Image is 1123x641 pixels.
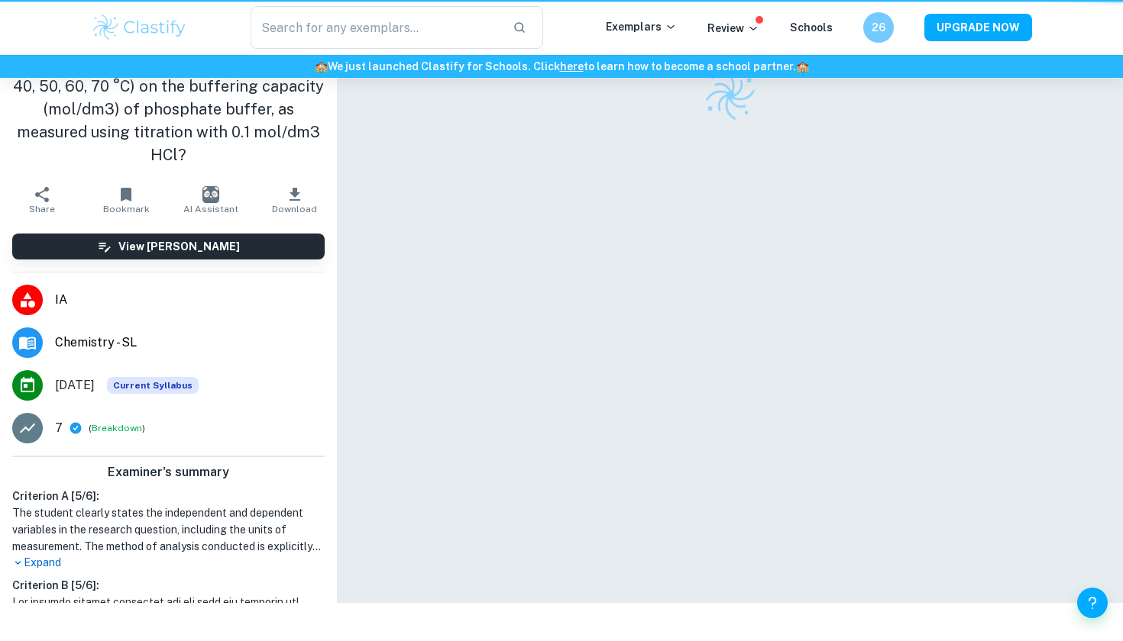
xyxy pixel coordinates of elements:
input: Search for any exemplars... [251,6,500,49]
span: ( ) [89,420,145,435]
a: Schools [790,21,833,34]
h1: The student clearly states the independent and dependent variables in the research question, incl... [12,504,325,555]
span: Chemistry - SL [55,333,325,352]
h6: View [PERSON_NAME] [118,238,240,255]
img: AI Assistant [202,186,219,203]
p: 7 [55,419,63,437]
button: Bookmark [84,179,168,221]
span: 🏫 [315,60,328,72]
p: Review [707,20,759,37]
span: 🏫 [796,60,809,72]
span: Share [29,204,55,214]
span: Current Syllabus [107,377,199,394]
img: Clastify logo [91,12,188,43]
h6: 26 [870,19,888,36]
div: This exemplar is based on the current syllabus. Feel free to refer to it for inspiration/ideas wh... [107,377,199,394]
button: AI Assistant [169,179,253,221]
a: here [560,60,584,72]
img: Clastify logo [701,66,759,124]
h1: What is the effect of the temperature (30, 40, 50, 60, 70 °C) on the buffering capacity (mol/dm3)... [12,52,325,166]
h6: Criterion B [ 5 / 6 ]: [12,577,325,594]
span: AI Assistant [183,204,238,214]
span: IA [55,291,325,309]
p: Expand [12,555,325,571]
span: Bookmark [103,204,150,214]
button: Breakdown [92,421,142,435]
h6: Examiner's summary [6,463,331,482]
span: Download [272,204,317,214]
p: Exemplars [606,18,677,35]
button: Download [253,179,337,221]
button: 26 [863,12,894,43]
span: [DATE] [55,376,95,395]
button: UPGRADE NOW [924,14,1032,41]
h6: Criterion A [ 5 / 6 ]: [12,488,325,504]
h6: We just launched Clastify for Schools. Click to learn how to become a school partner. [3,58,1120,75]
button: Help and Feedback [1077,588,1108,618]
button: View [PERSON_NAME] [12,234,325,259]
